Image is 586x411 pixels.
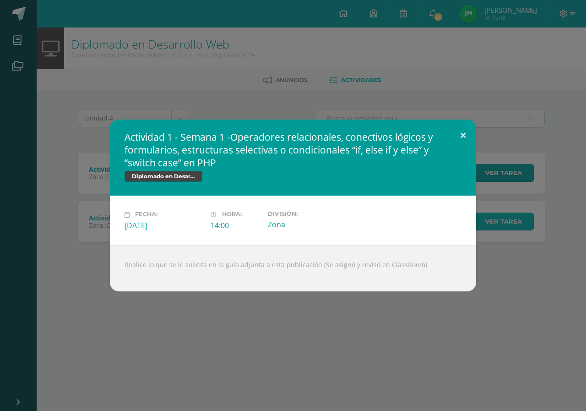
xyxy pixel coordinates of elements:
div: [DATE] [125,220,203,230]
span: Fecha: [135,211,157,218]
button: Close (Esc) [450,120,476,151]
div: Realice lo que se le solicita en la guía adjunta a esta publicación (Se asignó y revisó en ClassR... [110,245,476,291]
div: Zona [268,219,347,230]
label: División: [268,210,347,217]
h2: Actividad 1 - Semana 1 -Operadores relacionales, conectivos lógicos y formularios, estructuras se... [125,131,461,169]
span: Hora: [222,211,242,218]
div: 14:00 [211,220,260,230]
span: Diplomado en Desarrollo Web [125,171,202,182]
